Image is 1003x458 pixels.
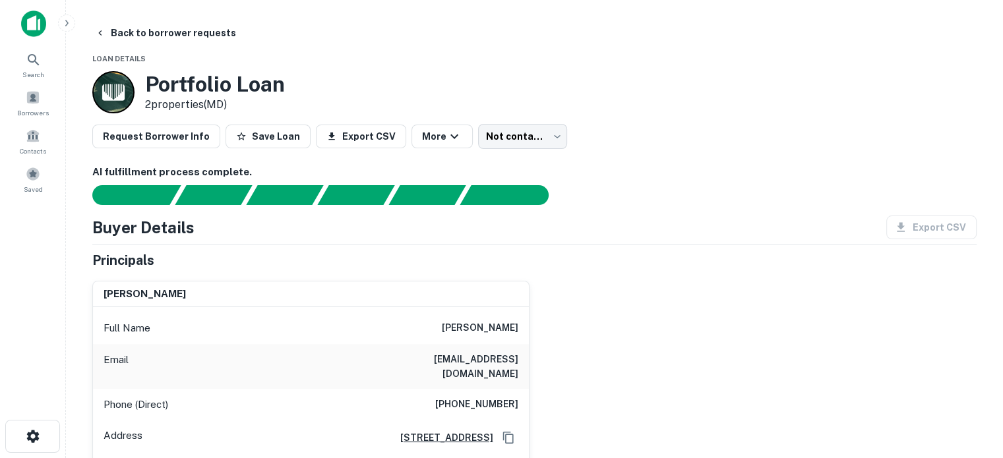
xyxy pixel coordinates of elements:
[90,21,241,45] button: Back to borrower requests
[21,11,46,37] img: capitalize-icon.png
[226,125,311,148] button: Save Loan
[390,430,493,445] a: [STREET_ADDRESS]
[937,353,1003,416] iframe: Chat Widget
[175,185,252,205] div: Your request is received and processing...
[360,352,518,381] h6: [EMAIL_ADDRESS][DOMAIN_NAME]
[4,161,62,197] a: Saved
[442,320,518,336] h6: [PERSON_NAME]
[435,397,518,413] h6: [PHONE_NUMBER]
[104,352,129,381] p: Email
[20,146,46,156] span: Contacts
[24,184,43,194] span: Saved
[145,97,285,113] p: 2 properties (MD)
[478,124,567,149] div: Not contacted
[4,85,62,121] a: Borrowers
[460,185,564,205] div: AI fulfillment process complete.
[92,55,146,63] span: Loan Details
[104,428,142,447] p: Address
[76,185,175,205] div: Sending borrower request to AI...
[104,320,150,336] p: Full Name
[246,185,323,205] div: Documents found, AI parsing details...
[92,215,195,239] h4: Buyer Details
[92,165,977,180] h6: AI fulfillment process complete.
[411,125,473,148] button: More
[104,397,168,413] p: Phone (Direct)
[4,47,62,82] a: Search
[316,125,406,148] button: Export CSV
[388,185,466,205] div: Principals found, still searching for contact information. This may take time...
[4,123,62,159] a: Contacts
[17,107,49,118] span: Borrowers
[92,125,220,148] button: Request Borrower Info
[104,287,186,302] h6: [PERSON_NAME]
[145,72,285,97] h3: Portfolio Loan
[22,69,44,80] span: Search
[499,428,518,447] button: Copy Address
[317,185,394,205] div: Principals found, AI now looking for contact information...
[92,250,154,270] h5: Principals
